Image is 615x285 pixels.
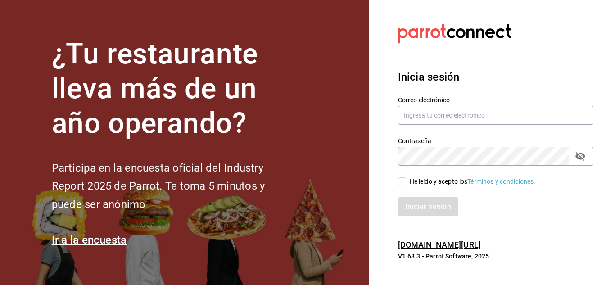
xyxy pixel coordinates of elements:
p: V1.68.3 - Parrot Software, 2025. [398,252,593,261]
a: Términos y condiciones. [467,178,535,185]
label: Correo electrónico [398,97,593,103]
div: He leído y acepto los [410,177,536,186]
h1: ¿Tu restaurante lleva más de un año operando? [52,37,295,140]
a: Ir a la encuesta [52,234,127,246]
input: Ingresa tu correo electrónico [398,106,593,125]
a: [DOMAIN_NAME][URL] [398,240,481,249]
button: passwordField [573,149,588,164]
h3: Inicia sesión [398,69,593,85]
label: Contraseña [398,138,593,144]
h2: Participa en la encuesta oficial del Industry Report 2025 de Parrot. Te toma 5 minutos y puede se... [52,159,295,214]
